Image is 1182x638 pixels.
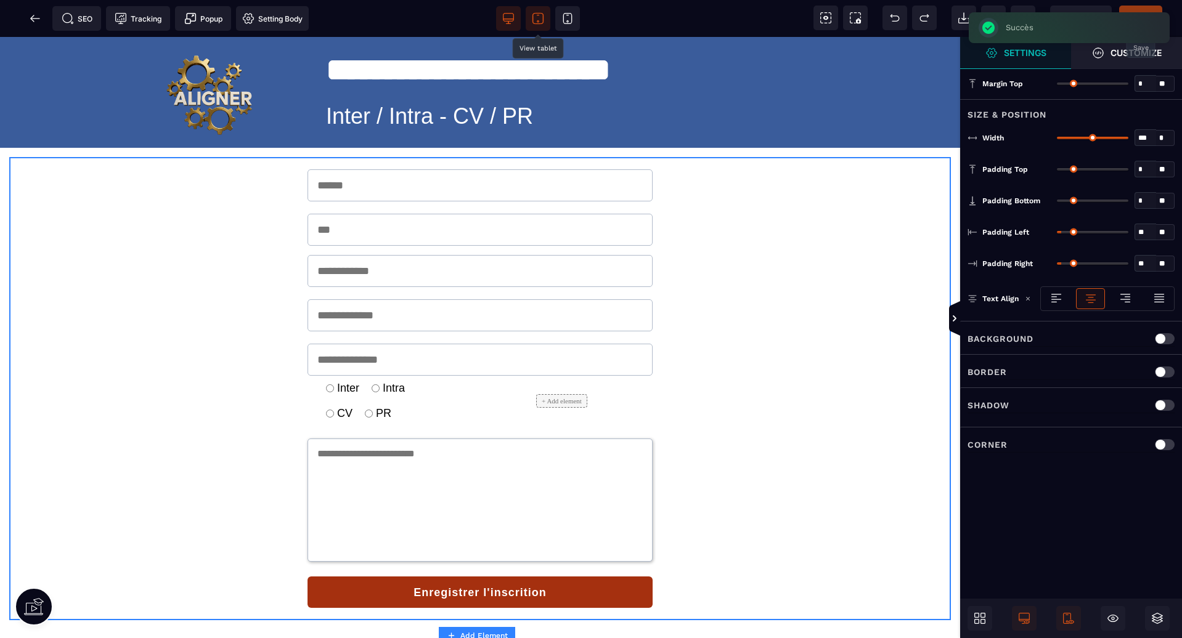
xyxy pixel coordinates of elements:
[843,6,868,30] span: Screenshot
[968,606,992,631] span: Open Blocks
[308,539,653,571] button: Enregistrer l'inscrition
[1145,606,1170,631] span: Open Layers
[960,99,1182,122] div: Size & Position
[115,12,161,25] span: Tracking
[1050,6,1112,30] span: Preview
[982,79,1023,89] span: Margin Top
[960,37,1071,69] span: Settings
[1071,37,1182,69] span: Open Style Manager
[982,227,1029,237] span: Padding Left
[968,398,1009,413] p: Shadow
[968,331,1033,346] p: Background
[1056,606,1081,631] span: Mobile Only
[1101,606,1125,631] span: Hide/Show Block
[242,12,303,25] span: Setting Body
[1025,296,1031,302] img: loading
[982,164,1028,174] span: Padding Top
[165,9,257,102] img: 26378c80984599acb3855f1850378d8c_Aligner_logo_OR_02.png
[184,12,222,25] span: Popup
[813,6,838,30] span: View components
[1004,48,1046,57] strong: Settings
[968,437,1008,452] p: Corner
[982,259,1033,269] span: Padding Right
[982,196,1040,206] span: Padding Bottom
[337,370,353,383] label: CV
[62,12,92,25] span: SEO
[326,60,865,99] h2: Inter / Intra - CV / PR
[376,370,391,383] label: PR
[1012,606,1037,631] span: Desktop Only
[968,293,1019,305] p: Text Align
[1111,48,1162,57] strong: Customize
[982,133,1004,143] span: Width
[337,345,359,358] label: Inter
[383,345,405,358] label: Intra
[968,365,1007,379] p: Border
